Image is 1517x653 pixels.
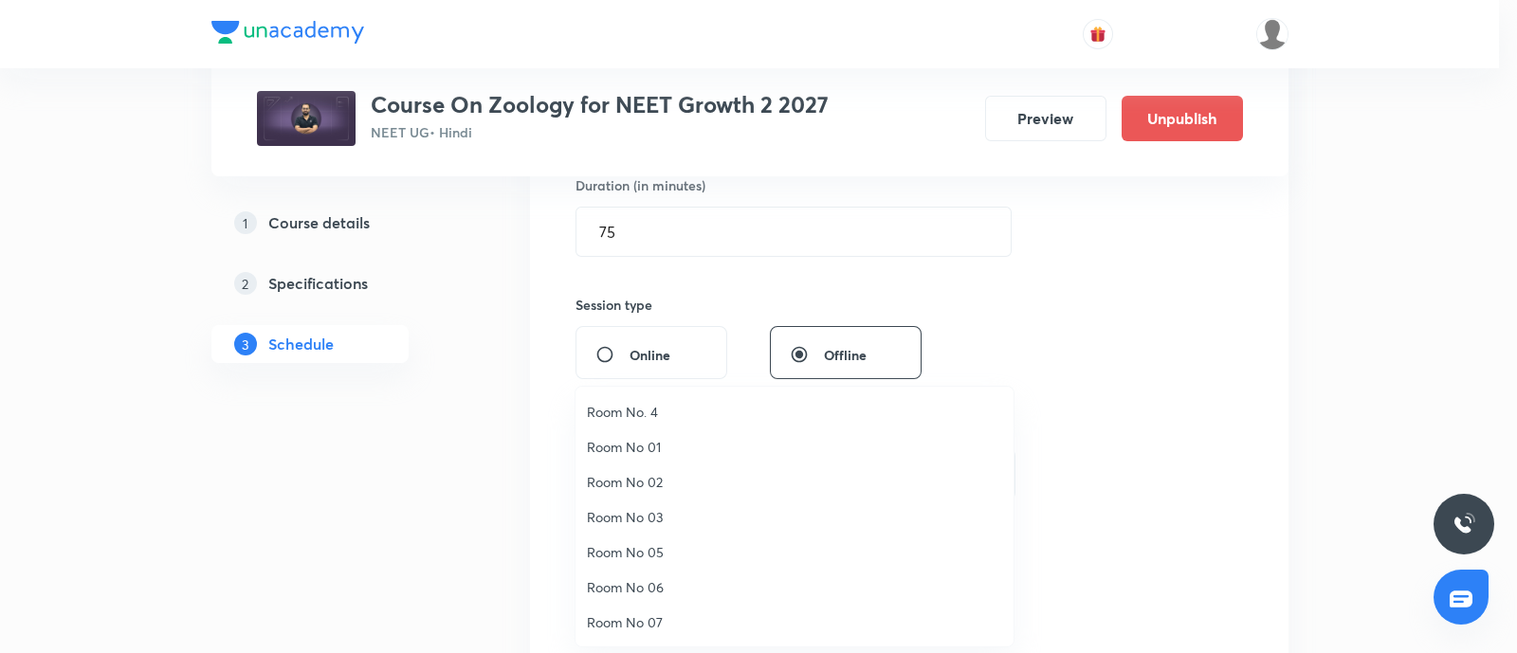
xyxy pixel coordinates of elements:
span: Room No 01 [587,437,1002,457]
span: Room No. 4 [587,402,1002,422]
span: Room No 06 [587,577,1002,597]
span: Room No 02 [587,472,1002,492]
span: Room No 05 [587,542,1002,562]
span: Room No 07 [587,612,1002,632]
span: Room No 03 [587,507,1002,527]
